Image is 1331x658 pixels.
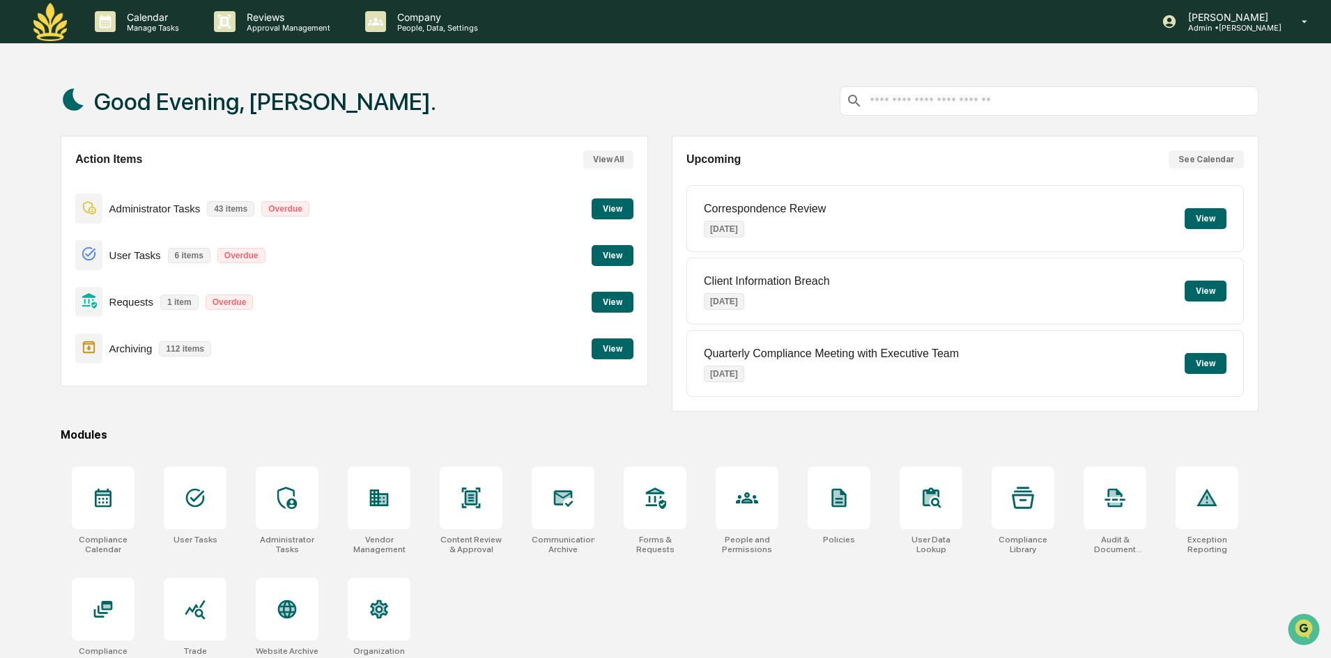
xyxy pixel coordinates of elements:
[109,249,161,261] p: User Tasks
[8,170,95,195] a: 🖐️Preclearance
[592,292,633,313] button: View
[236,11,337,23] p: Reviews
[1185,208,1226,229] button: View
[61,428,1259,441] div: Modules
[109,203,201,214] p: Administrator Tasks
[592,245,633,266] button: View
[704,221,744,237] p: [DATE]
[206,295,254,310] p: Overdue
[386,11,485,23] p: Company
[47,107,229,120] div: Start new chat
[704,366,744,382] p: [DATE]
[704,347,959,360] p: Quarterly Compliance Meeting with Executive Team
[8,196,93,221] a: 🔎Data Lookup
[236,23,337,33] p: Approval Management
[116,23,186,33] p: Manage Tasks
[592,248,633,261] a: View
[207,201,254,217] p: 43 items
[992,535,1054,554] div: Compliance Library
[14,203,25,214] div: 🔎
[1176,535,1238,554] div: Exception Reporting
[168,248,210,263] p: 6 items
[1185,281,1226,301] button: View
[33,3,67,41] img: logo
[704,275,830,288] p: Client Information Breach
[28,175,90,189] span: Preclearance
[592,341,633,354] a: View
[386,23,485,33] p: People, Data, Settings
[624,535,686,554] div: Forms & Requests
[704,293,744,310] p: [DATE]
[686,153,741,166] h2: Upcoming
[98,235,169,246] a: Powered byPylon
[592,201,633,214] a: View
[47,120,182,132] div: We're offline, we'll be back soon
[101,177,112,188] div: 🗄️
[94,88,436,116] h1: Good Evening, [PERSON_NAME].
[217,248,266,263] p: Overdue
[159,341,211,357] p: 112 items
[592,338,633,359] button: View
[139,236,169,246] span: Pylon
[261,201,309,217] p: Overdue
[440,535,502,554] div: Content Review & Approval
[14,29,254,52] p: How can we help?
[704,203,826,215] p: Correspondence Review
[72,535,134,554] div: Compliance Calendar
[1177,23,1282,33] p: Admin • [PERSON_NAME]
[532,535,594,554] div: Communications Archive
[583,150,633,169] button: View All
[174,535,217,545] div: User Tasks
[75,153,142,166] h2: Action Items
[1169,150,1244,169] button: See Calendar
[256,646,318,656] div: Website Archive
[256,535,318,554] div: Administrator Tasks
[109,296,153,308] p: Requests
[1185,353,1226,374] button: View
[716,535,778,554] div: People and Permissions
[14,107,39,132] img: 1746055101610-c473b297-6a78-478c-a979-82029cc54cd1
[28,202,88,216] span: Data Lookup
[1286,612,1324,650] iframe: Open customer support
[592,198,633,219] button: View
[900,535,962,554] div: User Data Lookup
[237,111,254,127] button: Start new chat
[1177,11,1282,23] p: [PERSON_NAME]
[1084,535,1146,554] div: Audit & Document Logs
[109,343,153,354] p: Archiving
[160,295,199,310] p: 1 item
[348,535,410,554] div: Vendor Management
[115,175,173,189] span: Attestations
[823,535,855,545] div: Policies
[95,170,178,195] a: 🗄️Attestations
[14,177,25,188] div: 🖐️
[116,11,186,23] p: Calendar
[592,295,633,308] a: View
